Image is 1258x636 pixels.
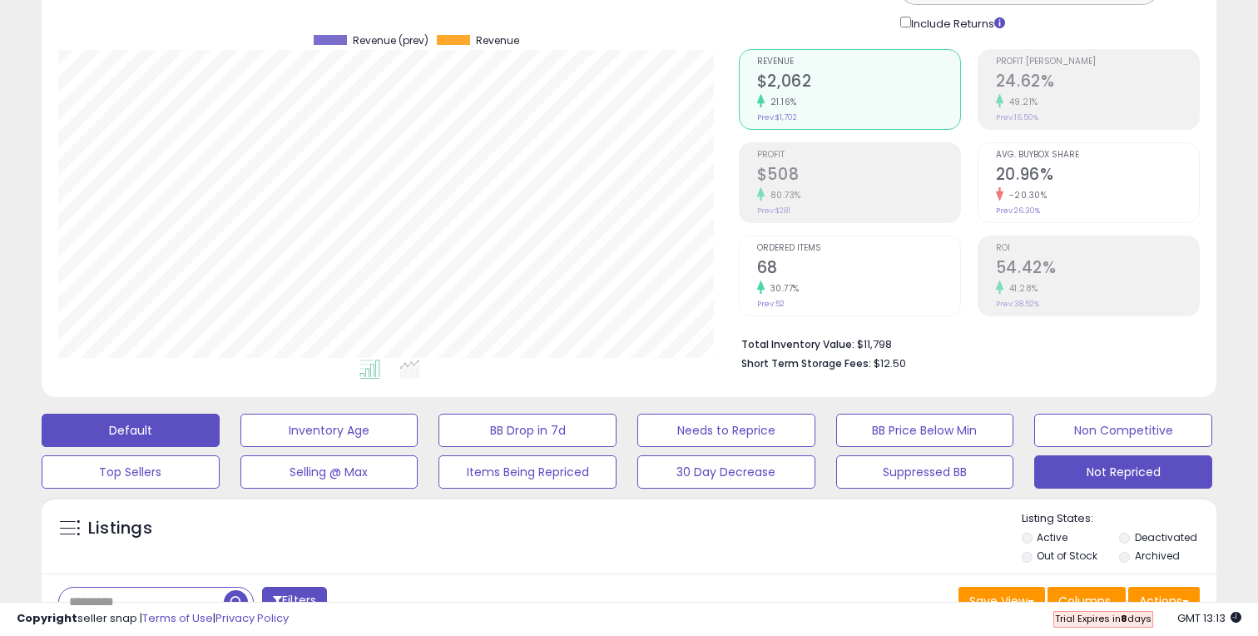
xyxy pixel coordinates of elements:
[741,333,1187,353] li: $11,798
[996,112,1038,122] small: Prev: 16.50%
[438,455,617,489] button: Items Being Repriced
[996,151,1199,160] span: Avg. Buybox Share
[1121,612,1127,625] b: 8
[1034,414,1212,447] button: Non Competitive
[958,587,1045,615] button: Save View
[637,455,815,489] button: 30 Day Decrease
[996,165,1199,187] h2: 20.96%
[353,35,428,47] span: Revenue (prev)
[1034,455,1212,489] button: Not Repriced
[262,587,327,616] button: Filters
[1003,282,1038,295] small: 41.28%
[42,414,220,447] button: Default
[757,258,960,281] h2: 68
[42,455,220,489] button: Top Sellers
[1022,511,1217,527] p: Listing States:
[1135,549,1180,563] label: Archived
[888,13,1025,32] div: Include Returns
[142,610,213,626] a: Terms of Use
[637,414,815,447] button: Needs to Reprice
[836,414,1014,447] button: BB Price Below Min
[215,610,289,626] a: Privacy Policy
[996,258,1199,281] h2: 54.42%
[765,96,797,108] small: 21.16%
[1048,587,1126,615] button: Columns
[996,299,1039,309] small: Prev: 38.52%
[741,356,871,370] b: Short Term Storage Fees:
[1037,549,1097,563] label: Out of Stock
[765,189,801,201] small: 80.73%
[757,299,785,309] small: Prev: 52
[996,57,1199,67] span: Profit [PERSON_NAME]
[240,455,419,489] button: Selling @ Max
[757,72,960,94] h2: $2,062
[88,517,152,540] h5: Listings
[1135,530,1197,544] label: Deactivated
[765,282,800,295] small: 30.77%
[17,610,77,626] strong: Copyright
[1128,587,1200,615] button: Actions
[757,165,960,187] h2: $508
[1003,96,1038,108] small: 49.21%
[996,244,1199,253] span: ROI
[874,355,906,371] span: $12.50
[996,206,1040,216] small: Prev: 26.30%
[1055,612,1152,625] span: Trial Expires in days
[476,35,519,47] span: Revenue
[996,72,1199,94] h2: 24.62%
[836,455,1014,489] button: Suppressed BB
[1003,189,1048,201] small: -20.30%
[438,414,617,447] button: BB Drop in 7d
[1058,593,1111,609] span: Columns
[240,414,419,447] button: Inventory Age
[741,337,854,351] b: Total Inventory Value:
[757,151,960,160] span: Profit
[17,611,289,627] div: seller snap | |
[757,206,790,216] small: Prev: $281
[757,57,960,67] span: Revenue
[757,244,960,253] span: Ordered Items
[757,112,797,122] small: Prev: $1,702
[1037,530,1067,544] label: Active
[1177,610,1241,626] span: 2025-10-12 13:13 GMT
